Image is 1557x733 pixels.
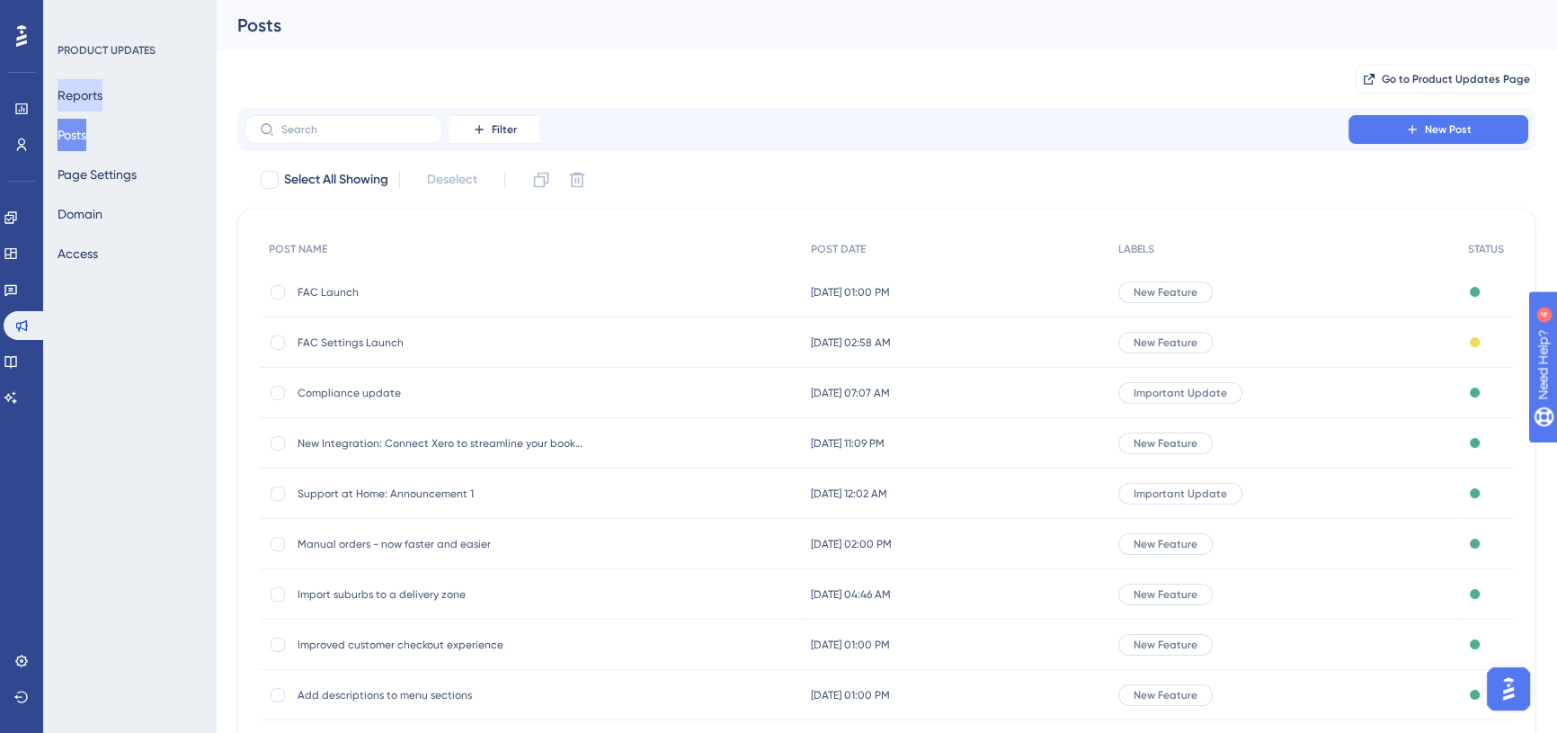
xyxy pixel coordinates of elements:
[811,335,891,350] span: [DATE] 02:58 AM
[811,436,885,451] span: [DATE] 11:09 PM
[811,487,887,501] span: [DATE] 12:02 AM
[298,487,585,501] span: Support at Home: Announcement 1
[284,169,388,191] span: Select All Showing
[298,285,585,299] span: FAC Launch
[58,237,98,270] button: Access
[811,537,892,551] span: [DATE] 02:00 PM
[811,242,866,256] span: POST DATE
[1134,386,1227,400] span: Important Update
[811,688,890,702] span: [DATE] 01:00 PM
[58,158,137,191] button: Page Settings
[1382,72,1530,86] span: Go to Product Updates Page
[58,43,156,58] div: PRODUCT UPDATES
[281,123,427,136] input: Search
[1134,587,1197,602] span: New Feature
[1134,487,1227,501] span: Important Update
[811,386,890,400] span: [DATE] 07:07 AM
[811,587,891,602] span: [DATE] 04:46 AM
[298,436,585,451] span: New Integration: Connect Xero to streamline your bookkeeping
[298,386,585,400] span: Compliance update
[449,115,539,144] button: Filter
[1134,638,1197,652] span: New Feature
[427,169,477,191] span: Deselect
[58,79,102,112] button: Reports
[298,587,585,602] span: Import suburbs to a delivery zone
[269,242,327,256] span: POST NAME
[1134,537,1197,551] span: New Feature
[298,688,585,702] span: Add descriptions to menu sections
[811,638,890,652] span: [DATE] 01:00 PM
[1348,115,1528,144] button: New Post
[1425,122,1472,137] span: New Post
[125,9,130,23] div: 4
[411,164,494,196] button: Deselect
[1468,242,1504,256] span: STATUS
[58,119,86,151] button: Posts
[1134,688,1197,702] span: New Feature
[1118,242,1154,256] span: LABELS
[1134,335,1197,350] span: New Feature
[811,285,890,299] span: [DATE] 01:00 PM
[1481,662,1535,716] iframe: UserGuiding AI Assistant Launcher
[58,198,102,230] button: Domain
[298,335,585,350] span: FAC Settings Launch
[492,122,517,137] span: Filter
[1134,436,1197,451] span: New Feature
[298,638,585,652] span: Improved customer checkout experience
[237,13,1490,38] div: Posts
[42,4,112,26] span: Need Help?
[1356,65,1535,94] button: Go to Product Updates Page
[1134,285,1197,299] span: New Feature
[298,537,585,551] span: Manual orders - now faster and easier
